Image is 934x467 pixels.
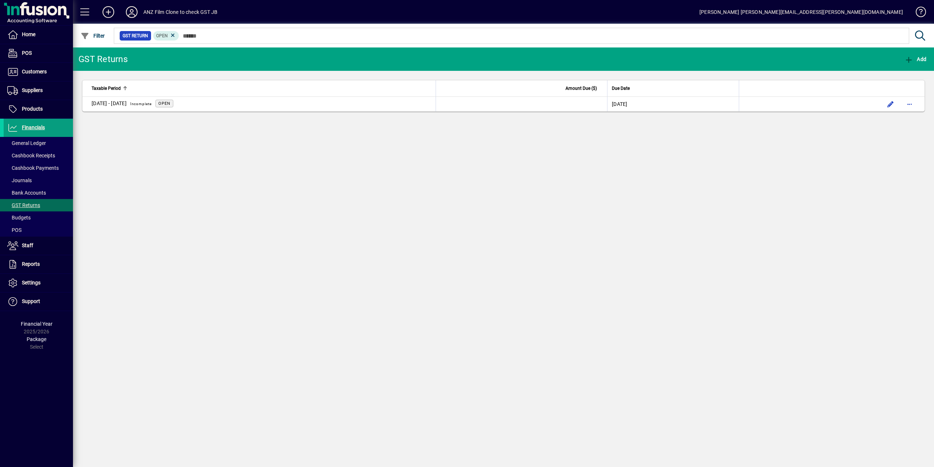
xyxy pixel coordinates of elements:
[4,162,73,174] a: Cashbook Payments
[153,31,179,41] mat-chip: Status: Open
[566,84,597,92] span: Amount Due ($)
[22,280,40,286] span: Settings
[130,102,152,106] span: Incomplete
[904,98,915,110] button: More options
[4,137,73,149] a: General Ledger
[120,5,143,19] button: Profile
[4,255,73,273] a: Reports
[903,53,928,66] button: Add
[4,211,73,224] a: Budgets
[7,215,31,221] span: Budgets
[22,87,43,93] span: Suppliers
[81,33,105,39] span: Filter
[123,32,148,39] span: GST Return
[7,153,55,158] span: Cashbook Receipts
[22,242,33,248] span: Staff
[4,292,73,311] a: Support
[22,69,47,74] span: Customers
[4,81,73,100] a: Suppliers
[79,29,107,42] button: Filter
[21,321,53,327] span: Financial Year
[22,125,45,130] span: Financials
[22,261,40,267] span: Reports
[97,5,120,19] button: Add
[7,227,22,233] span: POS
[7,165,59,171] span: Cashbook Payments
[904,56,926,62] span: Add
[4,63,73,81] a: Customers
[612,84,734,92] div: Due Date
[4,187,73,199] a: Bank Accounts
[607,97,739,111] td: [DATE]
[143,6,217,18] div: ANZ Film Clone to check GST JB
[27,336,46,342] span: Package
[4,44,73,62] a: POS
[92,99,155,109] div: 01/04/2025 - 30/09/2025
[7,140,46,146] span: General Ledger
[4,26,73,44] a: Home
[7,202,40,208] span: GST Returns
[4,100,73,118] a: Products
[440,84,603,92] div: Amount Due ($)
[910,1,925,25] a: Knowledge Base
[4,237,73,255] a: Staff
[7,177,32,183] span: Journals
[156,33,168,38] span: Open
[885,98,896,110] button: Edit
[4,174,73,187] a: Journals
[4,274,73,292] a: Settings
[612,84,630,92] span: Due Date
[4,149,73,162] a: Cashbook Receipts
[4,224,73,236] a: POS
[78,53,128,65] div: GST Returns
[92,84,431,92] div: Taxable Period
[22,298,40,304] span: Support
[699,6,903,18] div: [PERSON_NAME] [PERSON_NAME][EMAIL_ADDRESS][PERSON_NAME][DOMAIN_NAME]
[22,31,35,37] span: Home
[92,84,121,92] span: Taxable Period
[22,106,43,112] span: Products
[22,50,32,56] span: POS
[158,101,170,106] span: Open
[4,199,73,211] a: GST Returns
[7,190,46,196] span: Bank Accounts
